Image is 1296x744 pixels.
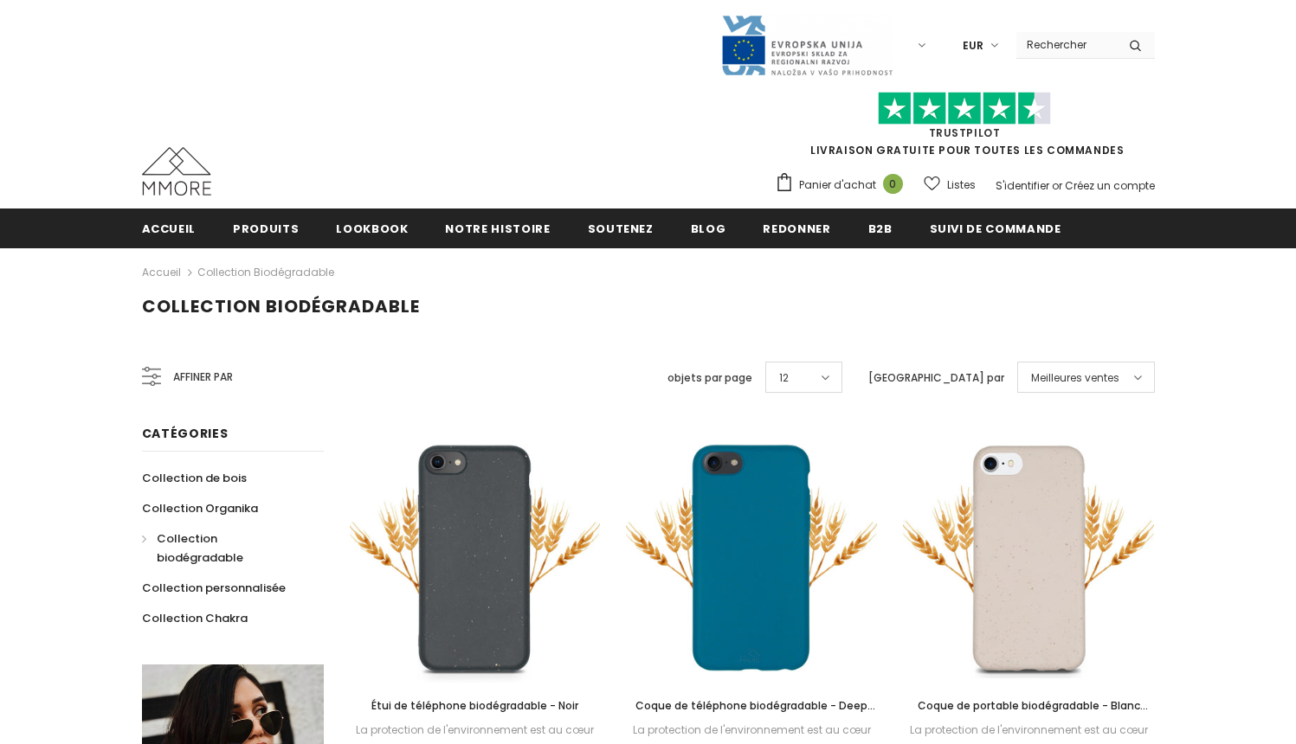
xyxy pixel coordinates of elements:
[445,221,550,237] span: Notre histoire
[763,208,830,247] a: Redonner
[445,208,550,247] a: Notre histoire
[1065,178,1155,193] a: Créez un compte
[929,125,1001,140] a: TrustPilot
[142,294,420,318] span: Collection biodégradable
[763,221,830,237] span: Redonner
[963,37,983,55] span: EUR
[371,698,578,713] span: Étui de téléphone biodégradable - Noir
[775,172,912,198] a: Panier d'achat 0
[142,523,305,573] a: Collection biodégradable
[142,470,247,486] span: Collection de bois
[799,176,876,194] span: Panier d'achat
[197,265,334,279] a: Collection biodégradable
[883,174,903,194] span: 0
[336,208,408,247] a: Lookbook
[336,221,408,237] span: Lookbook
[142,500,258,516] span: Collection Organika
[775,99,1155,157] span: LIVRAISON GRATUITE POUR TOUTES LES COMMANDES
[142,463,247,493] a: Collection de bois
[142,147,211,196] img: Cas MMORE
[157,530,243,566] span: Collection biodégradable
[903,696,1154,715] a: Coque de portable biodégradable - Blanc naturel
[588,221,654,237] span: soutenez
[142,580,286,596] span: Collection personnalisée
[635,698,875,732] span: Coque de téléphone biodégradable - Deep Sea Blue
[1052,178,1062,193] span: or
[720,37,893,52] a: Javni Razpis
[1031,369,1119,387] span: Meilleures ventes
[142,262,181,283] a: Accueil
[142,425,229,442] span: Catégories
[924,170,976,200] a: Listes
[667,369,752,387] label: objets par page
[142,603,248,633] a: Collection Chakra
[142,573,286,603] a: Collection personnalisée
[868,221,893,237] span: B2B
[691,221,726,237] span: Blog
[930,221,1061,237] span: Suivi de commande
[588,208,654,247] a: soutenez
[233,208,299,247] a: Produits
[996,178,1049,193] a: S'identifier
[947,176,976,194] span: Listes
[918,698,1148,732] span: Coque de portable biodégradable - Blanc naturel
[142,493,258,523] a: Collection Organika
[779,369,789,387] span: 12
[720,14,893,77] img: Javni Razpis
[691,208,726,247] a: Blog
[142,221,197,237] span: Accueil
[868,369,1004,387] label: [GEOGRAPHIC_DATA] par
[142,208,197,247] a: Accueil
[868,208,893,247] a: B2B
[1016,32,1116,57] input: Search Site
[878,92,1051,125] img: Faites confiance aux étoiles pilotes
[350,696,601,715] a: Étui de téléphone biodégradable - Noir
[142,610,248,626] span: Collection Chakra
[173,368,233,387] span: Affiner par
[930,208,1061,247] a: Suivi de commande
[233,221,299,237] span: Produits
[626,696,877,715] a: Coque de téléphone biodégradable - Deep Sea Blue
